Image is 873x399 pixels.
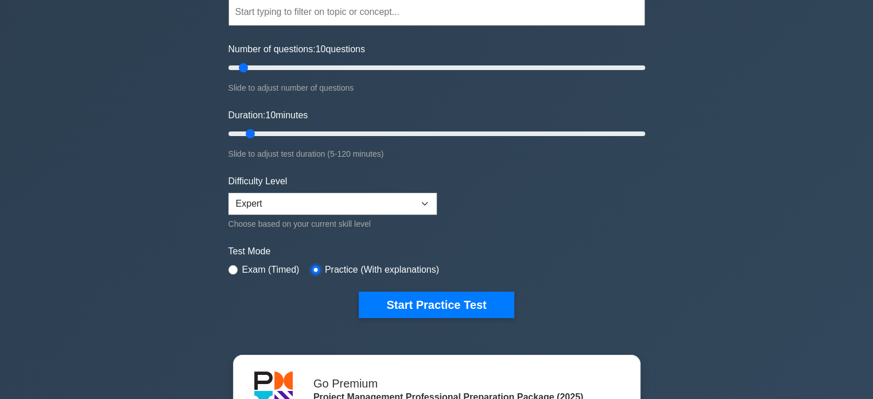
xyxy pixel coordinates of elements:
button: Start Practice Test [359,292,514,318]
span: 10 [265,110,276,120]
label: Test Mode [228,245,645,258]
label: Difficulty Level [228,175,288,188]
div: Slide to adjust test duration (5-120 minutes) [228,147,645,161]
div: Choose based on your current skill level [228,217,437,231]
label: Practice (With explanations) [325,263,439,277]
label: Duration: minutes [228,109,308,122]
label: Exam (Timed) [242,263,300,277]
span: 10 [316,44,326,54]
label: Number of questions: questions [228,42,365,56]
div: Slide to adjust number of questions [228,81,645,95]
